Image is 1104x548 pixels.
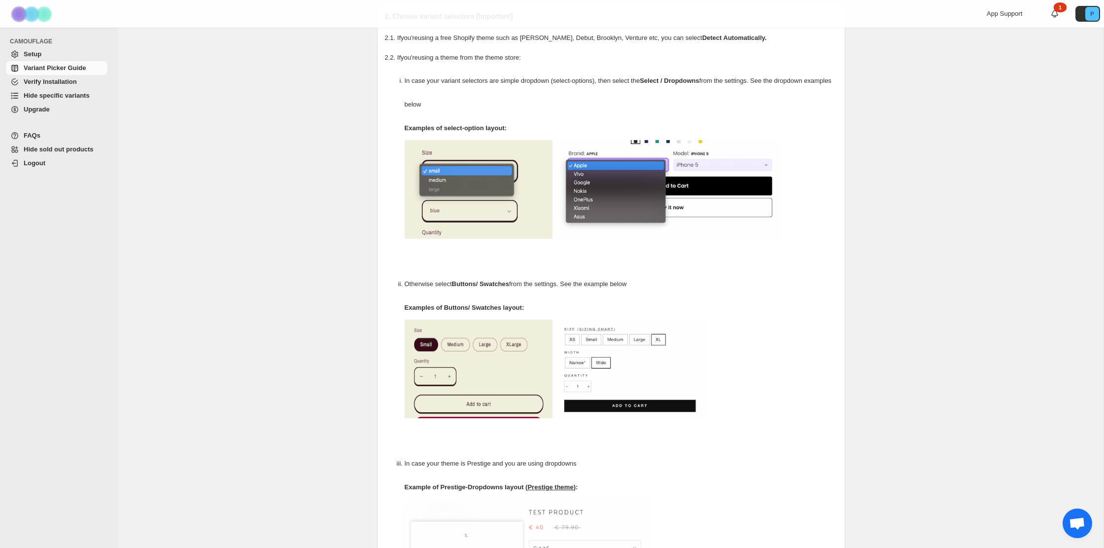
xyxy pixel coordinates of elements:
[1050,9,1060,19] a: 1
[24,159,45,167] span: Logout
[6,129,107,143] a: FAQs
[452,280,509,288] strong: Buttons/ Swatches
[24,92,90,99] span: Hide specific variants
[24,106,50,113] span: Upgrade
[1085,7,1099,21] span: Avatar with initials P
[24,146,94,153] span: Hide sold out products
[1090,11,1094,17] text: P
[987,10,1022,17] span: App Support
[640,77,699,84] strong: Select / Dropdowns
[385,53,837,63] p: 2.2. If you're using a theme from the theme store:
[24,132,40,139] span: FAQs
[405,69,837,116] p: In case your variant selectors are simple dropdown (select-options), then select the from the set...
[385,33,837,43] p: 2.1. If you're using a free Shopify theme such as [PERSON_NAME], Debut, Brooklyn, Venture etc, yo...
[1075,6,1100,22] button: Avatar with initials P
[6,89,107,103] a: Hide specific variants
[527,483,573,491] span: Prestige theme
[24,78,77,85] span: Verify Installation
[6,47,107,61] a: Setup
[557,140,779,239] img: camouflage-select-options-2
[1054,2,1067,12] div: 1
[702,34,767,41] strong: Detect Automatically.
[405,452,837,475] p: In case your theme is Prestige and you are using dropdowns
[6,103,107,116] a: Upgrade
[24,50,41,58] span: Setup
[405,140,552,239] img: camouflage-select-options
[1063,509,1092,538] div: Open chat
[6,61,107,75] a: Variant Picker Guide
[6,143,107,156] a: Hide sold out products
[405,483,578,491] strong: Example of Prestige-Dropdowns layout ( ):
[405,320,552,418] img: camouflage-swatch-1
[405,304,524,311] strong: Examples of Buttons/ Swatches layout:
[24,64,86,72] span: Variant Picker Guide
[405,124,507,132] strong: Examples of select-option layout:
[8,0,57,28] img: Camouflage
[405,272,837,296] p: Otherwise select from the settings. See the example below
[6,75,107,89] a: Verify Installation
[10,37,111,45] span: CAMOUFLAGE
[557,320,705,418] img: camouflage-swatch-2
[6,156,107,170] a: Logout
